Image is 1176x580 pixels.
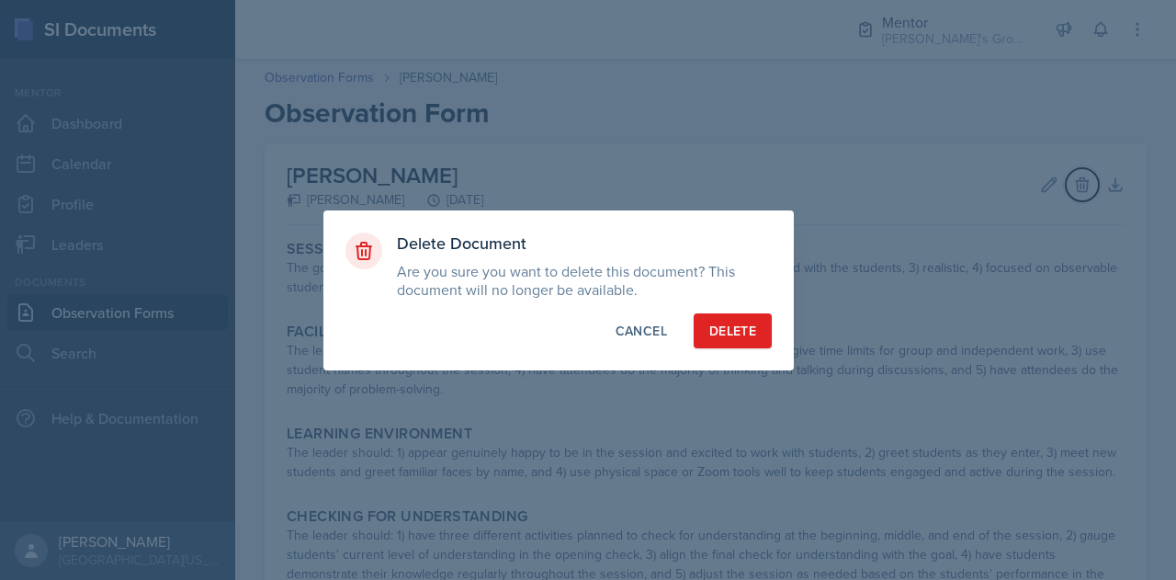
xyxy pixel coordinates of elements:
div: Cancel [616,322,667,340]
button: Delete [694,313,772,348]
button: Cancel [600,313,683,348]
h3: Delete Document [397,233,772,255]
p: Are you sure you want to delete this document? This document will no longer be available. [397,262,772,299]
div: Delete [709,322,756,340]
